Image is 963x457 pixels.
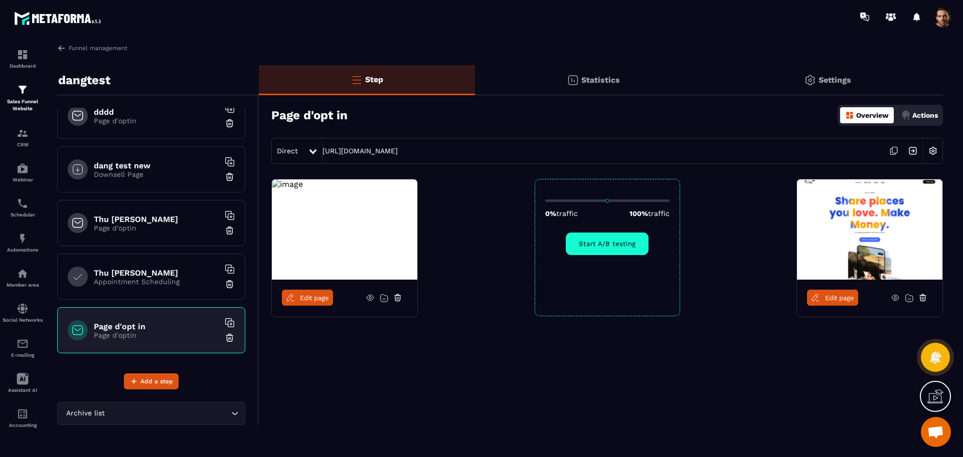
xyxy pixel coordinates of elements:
img: arrow-next.bcc2205e.svg [903,141,922,160]
img: bars-o.4a397970.svg [351,74,363,86]
span: Archive list [64,408,107,419]
p: Assistant AI [3,387,43,393]
a: Edit page [282,290,333,306]
img: scheduler [17,197,29,209]
img: formation [17,84,29,96]
p: Step [365,75,383,84]
p: Actions [912,111,938,119]
span: Edit page [300,294,329,302]
span: Add a step [140,376,173,386]
p: Downsell Page [94,170,219,178]
p: Dashboard [3,63,43,69]
h6: dang test new [94,161,219,170]
div: Search for option [57,402,245,425]
img: social-network [17,303,29,315]
img: formation [17,49,29,61]
h6: Page d'opt in [94,322,219,331]
p: Automations [3,247,43,253]
a: schedulerschedulerScheduler [3,190,43,225]
img: accountant [17,408,29,420]
p: Page d'optin [94,117,219,125]
a: formationformationSales Funnel Website [3,76,43,120]
p: Sales Funnel Website [3,98,43,112]
span: Edit page [825,294,854,302]
p: Scheduler [3,212,43,217]
a: emailemailE-mailing [3,330,43,365]
img: image [272,179,303,189]
p: Member area [3,282,43,288]
img: setting-w.858f3a88.svg [923,141,942,160]
div: Mở cuộc trò chuyện [921,417,951,447]
img: email [17,338,29,350]
a: formationformationCRM [3,120,43,155]
a: social-networksocial-networkSocial Networks [3,295,43,330]
p: Webinar [3,177,43,182]
a: Assistant AI [3,365,43,400]
img: trash [225,225,235,236]
img: trash [225,118,235,128]
a: Edit page [807,290,858,306]
a: Funnel management [57,44,127,53]
span: traffic [648,209,670,217]
p: Social Networks [3,317,43,323]
a: automationsautomationsWebinar [3,155,43,190]
a: automationsautomationsAutomations [3,225,43,260]
span: Direct [277,147,298,155]
p: Accounting [3,422,43,428]
p: CRM [3,142,43,147]
p: E-mailing [3,352,43,358]
p: Page d'optin [94,331,219,339]
img: stats.20deebd0.svg [567,74,579,86]
img: trash [225,279,235,289]
a: [URL][DOMAIN_NAME] [323,147,398,155]
img: dashboard-orange.40269519.svg [845,111,854,120]
h6: Thu [PERSON_NAME] [94,214,219,224]
p: Statistics [581,75,620,85]
a: accountantaccountantAccounting [3,400,43,435]
img: automations [17,162,29,174]
a: formationformationDashboard [3,41,43,76]
h6: dddd [94,107,219,117]
img: arrow [57,44,66,53]
p: Overview [856,111,889,119]
p: Appointment Scheduling [94,278,219,286]
h3: Page d'opt in [271,108,348,122]
img: actions.d6e523a2.png [901,111,910,120]
img: logo [14,9,104,28]
img: formation [17,127,29,139]
img: trash [225,172,235,182]
img: setting-gr.5f69749f.svg [804,74,816,86]
button: Start A/B testing [566,233,649,255]
img: trash [225,333,235,343]
img: image [797,179,942,280]
p: Page d'optin [94,224,219,232]
span: traffic [556,209,578,217]
p: dangtest [58,70,110,90]
h6: Thu [PERSON_NAME] [94,268,219,278]
a: automationsautomationsMember area [3,260,43,295]
button: Add a step [124,373,179,389]
img: automations [17,268,29,280]
img: automations [17,233,29,245]
p: Settings [819,75,851,85]
p: 100% [629,209,670,217]
input: Search for option [107,408,229,419]
p: 0% [545,209,578,217]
